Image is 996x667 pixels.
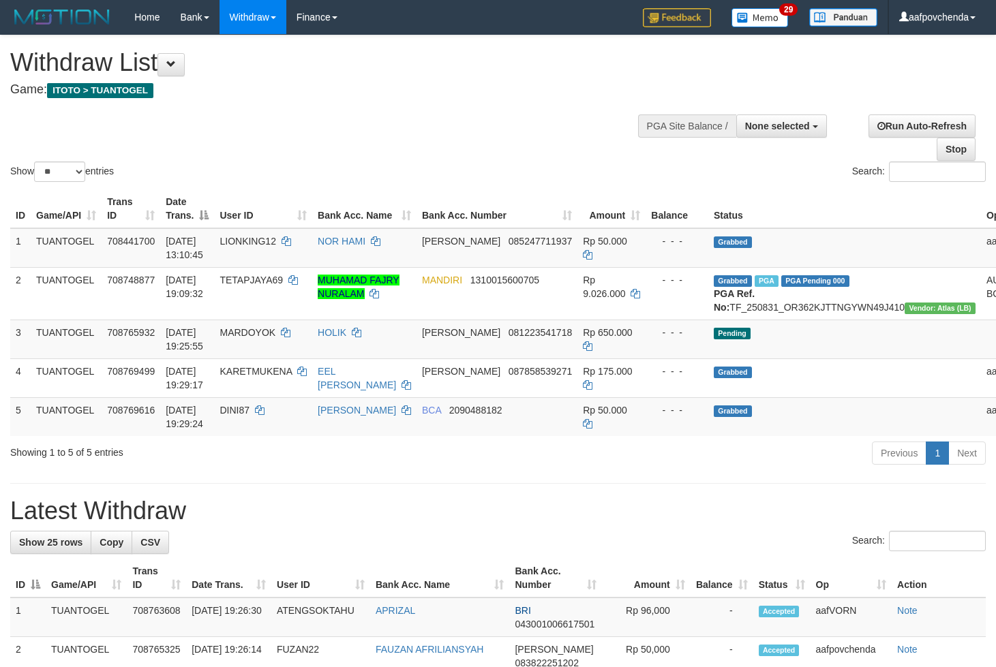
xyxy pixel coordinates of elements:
[714,275,752,287] span: Grabbed
[220,366,292,377] span: KARETMUKENA
[318,366,396,390] a: EEL [PERSON_NAME]
[10,598,46,637] td: 1
[602,559,691,598] th: Amount: activate to sort column ascending
[31,397,102,436] td: TUANTOGEL
[91,531,132,554] a: Copy
[509,366,572,377] span: Copy 087858539271 to clipboard
[905,303,976,314] span: Vendor URL: https://dashboard.q2checkout.com/secure
[271,598,370,637] td: ATENGSOKTAHU
[46,598,127,637] td: TUANTOGEL
[811,598,892,637] td: aafVORN
[19,537,82,548] span: Show 25 rows
[10,189,31,228] th: ID
[643,8,711,27] img: Feedback.jpg
[107,366,155,377] span: 708769499
[220,405,250,416] span: DINI87
[422,405,441,416] span: BCA
[889,161,986,182] input: Search:
[10,358,31,397] td: 4
[583,366,632,377] span: Rp 175.000
[46,559,127,598] th: Game/API: activate to sort column ascending
[10,228,31,268] td: 1
[651,273,703,287] div: - - -
[691,598,753,637] td: -
[602,598,691,637] td: Rp 96,000
[140,537,160,548] span: CSV
[318,327,346,338] a: HOLIK
[583,327,632,338] span: Rp 650.000
[166,236,203,260] span: [DATE] 13:10:45
[31,189,102,228] th: Game/API: activate to sort column ascending
[811,559,892,598] th: Op: activate to sort column ascending
[107,405,155,416] span: 708769616
[107,327,155,338] span: 708765932
[937,138,976,161] a: Stop
[31,228,102,268] td: TUANTOGEL
[638,114,736,138] div: PGA Site Balance /
[869,114,976,138] a: Run Auto-Refresh
[759,645,800,656] span: Accepted
[31,320,102,358] td: TUANTOGEL
[10,267,31,320] td: 2
[714,367,752,378] span: Grabbed
[10,49,650,76] h1: Withdraw List
[220,275,283,285] span: TETAPJAYA69
[107,275,155,285] span: 708748877
[422,366,500,377] span: [PERSON_NAME]
[166,275,203,299] span: [DATE] 19:09:32
[872,441,926,465] a: Previous
[779,3,798,16] span: 29
[10,440,405,459] div: Showing 1 to 5 of 5 entries
[651,234,703,248] div: - - -
[892,559,986,598] th: Action
[755,275,779,287] span: Marked by aafzefaya
[449,405,502,416] span: Copy 2090488182 to clipboard
[186,598,271,637] td: [DATE] 19:26:30
[852,161,986,182] label: Search:
[646,189,708,228] th: Balance
[127,598,186,637] td: 708763608
[166,366,203,390] span: [DATE] 19:29:17
[100,537,123,548] span: Copy
[736,114,827,138] button: None selected
[583,405,627,416] span: Rp 50.000
[132,531,169,554] a: CSV
[376,605,415,616] a: APRIZAL
[745,121,810,131] span: None selected
[370,559,510,598] th: Bank Acc. Name: activate to sort column ascending
[10,320,31,358] td: 3
[809,8,877,27] img: panduan.png
[509,327,572,338] span: Copy 081223541718 to clipboard
[714,328,751,339] span: Pending
[318,236,365,247] a: NOR HAMI
[691,559,753,598] th: Balance: activate to sort column ascending
[214,189,312,228] th: User ID: activate to sort column ascending
[651,326,703,339] div: - - -
[422,275,462,285] span: MANDIRI
[422,327,500,338] span: [PERSON_NAME]
[714,405,752,417] span: Grabbed
[422,236,500,247] span: [PERSON_NAME]
[318,275,399,299] a: MUHAMAD FAJRY NURALAM
[509,559,601,598] th: Bank Acc. Number: activate to sort column ascending
[34,161,85,182] select: Showentries
[714,236,752,248] span: Grabbed
[220,327,275,338] span: MARDOYOK
[10,7,114,27] img: MOTION_logo.png
[186,559,271,598] th: Date Trans.: activate to sort column ascending
[889,531,986,551] input: Search:
[515,644,593,655] span: [PERSON_NAME]
[731,8,789,27] img: Button%20Memo.svg
[708,267,981,320] td: TF_250831_OR362KJTTNGYWN49J410
[127,559,186,598] th: Trans ID: activate to sort column ascending
[948,441,986,465] a: Next
[753,559,811,598] th: Status: activate to sort column ascending
[515,619,594,630] span: Copy 043001006617501 to clipboard
[10,161,114,182] label: Show entries
[852,531,986,551] label: Search:
[897,605,918,616] a: Note
[31,267,102,320] td: TUANTOGEL
[10,497,986,525] h1: Latest Withdraw
[166,405,203,429] span: [DATE] 19:29:24
[708,189,981,228] th: Status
